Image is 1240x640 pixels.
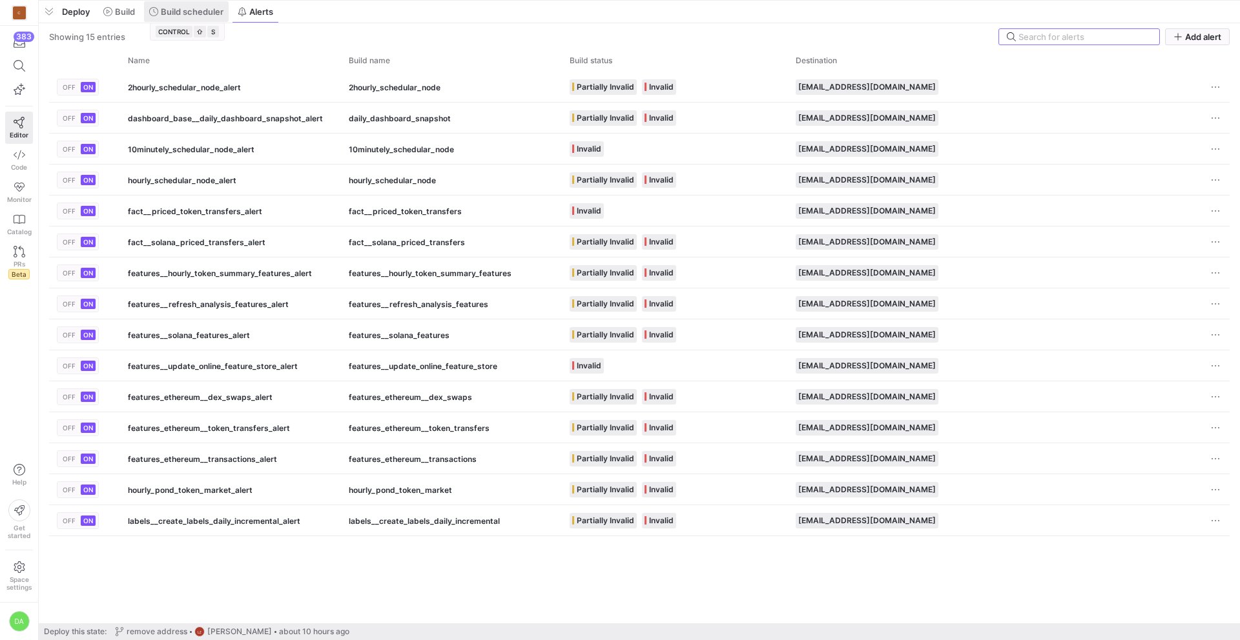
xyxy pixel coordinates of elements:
span: about 10 hours ago [279,627,349,636]
span: [PERSON_NAME] [207,627,272,636]
span: PRs [14,260,25,268]
span: ON [83,517,93,525]
div: hourly_pond_token_market_alert [120,474,341,505]
span: OFF [63,145,76,153]
span: [EMAIL_ADDRESS][DOMAIN_NAME] [798,423,936,433]
span: Partially Invalid [577,268,634,278]
div: Press SPACE to select this row. [49,257,1230,288]
div: Showing 15 entries [49,32,125,42]
button: Build scheduler [143,1,229,23]
div: 2hourly_schedular_node_alert [120,72,341,102]
span: features_ethereum__transactions [349,444,477,474]
span: remove address [127,627,187,636]
span: OFF [63,455,76,463]
span: Invalid [649,268,674,278]
span: [EMAIL_ADDRESS][DOMAIN_NAME] [798,268,936,278]
span: Partially Invalid [577,423,634,433]
span: Deploy [62,6,90,17]
span: ON [83,393,93,401]
span: [EMAIL_ADDRESS][DOMAIN_NAME] [798,144,936,154]
div: Press SPACE to select this row. [49,474,1230,505]
span: Invalid [649,423,674,433]
span: 2hourly_schedular_node [349,72,440,103]
span: Partially Invalid [577,175,634,185]
div: Press SPACE to select this row. [49,505,1230,536]
div: Press SPACE to select this row. [49,319,1230,350]
button: 383 [5,31,33,54]
a: Spacesettings [5,555,33,597]
span: Invalid [649,392,674,402]
a: PRsBeta [5,241,33,285]
div: features__hourly_token_summary_features_alert [120,257,341,288]
span: [EMAIL_ADDRESS][DOMAIN_NAME] [798,361,936,371]
span: Editor [10,131,28,139]
span: features_ethereum__token_transfers [349,413,490,443]
span: S [211,28,215,35]
span: features__refresh_analysis_features [349,289,488,319]
div: Press SPACE to select this row. [49,134,1230,165]
span: Space settings [6,575,32,591]
span: Invalid [649,82,674,92]
span: Build name [349,56,390,65]
span: hourly_schedular_node [349,165,436,195]
span: Get started [8,524,30,539]
span: [EMAIL_ADDRESS][DOMAIN_NAME] [798,206,936,216]
span: [EMAIL_ADDRESS][DOMAIN_NAME] [798,454,936,464]
span: features__hourly_token_summary_features [349,258,512,288]
span: ON [83,455,93,463]
span: [EMAIL_ADDRESS][DOMAIN_NAME] [798,330,936,340]
span: Build [115,6,135,17]
span: hourly_pond_token_market [349,475,452,505]
span: ON [83,486,93,494]
span: ON [83,238,93,246]
span: CONTROL [158,28,190,35]
button: remove addressLZ[PERSON_NAME]about 10 hours ago [112,623,353,640]
span: ON [83,424,93,432]
span: Partially Invalid [577,82,634,92]
div: fact__solana_priced_transfers_alert [120,226,341,257]
span: Invalid [649,454,674,464]
span: Partially Invalid [577,299,634,309]
a: Catalog [5,208,33,241]
div: Press SPACE to select this row. [49,350,1230,381]
button: Getstarted [5,494,33,545]
span: Partially Invalid [577,330,634,340]
span: ON [83,269,93,277]
span: Invalid [577,144,601,154]
span: OFF [63,331,76,339]
div: hourly_schedular_node_alert [120,165,341,195]
span: Monitor [7,195,32,203]
div: features_ethereum__token_transfers_alert [120,412,341,443]
span: Deploy this state: [44,627,107,636]
div: 383 [14,32,34,42]
span: [EMAIL_ADDRESS][DOMAIN_NAME] [798,82,936,92]
span: Partially Invalid [577,113,634,123]
span: Beta [8,269,30,279]
span: Invalid [577,206,601,216]
div: Press SPACE to select this row. [49,381,1230,412]
span: Name [128,56,150,65]
span: Invalid [577,361,601,371]
span: Invalid [649,485,674,495]
span: OFF [63,269,76,277]
div: labels__create_labels_daily_incremental_alert [120,505,341,535]
span: Partially Invalid [577,515,634,526]
span: [EMAIL_ADDRESS][DOMAIN_NAME] [798,175,936,185]
span: Alerts [249,6,273,17]
div: Press SPACE to select this row. [49,226,1230,257]
a: Editor [5,112,33,144]
span: Partially Invalid [577,485,634,495]
div: 10minutely_schedular_node_alert [120,134,341,164]
span: OFF [63,114,76,122]
span: Destination [796,56,837,65]
span: OFF [63,424,76,432]
div: Press SPACE to select this row. [49,103,1230,134]
div: fact__priced_token_transfers_alert [120,195,341,226]
span: Build status [570,56,612,65]
span: OFF [63,207,76,215]
span: ON [83,207,93,215]
span: Partially Invalid [577,237,634,247]
span: fact__solana_priced_transfers [349,227,465,257]
div: features__solana_features_alert [120,319,341,350]
div: features_ethereum__dex_swaps_alert [120,381,341,412]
